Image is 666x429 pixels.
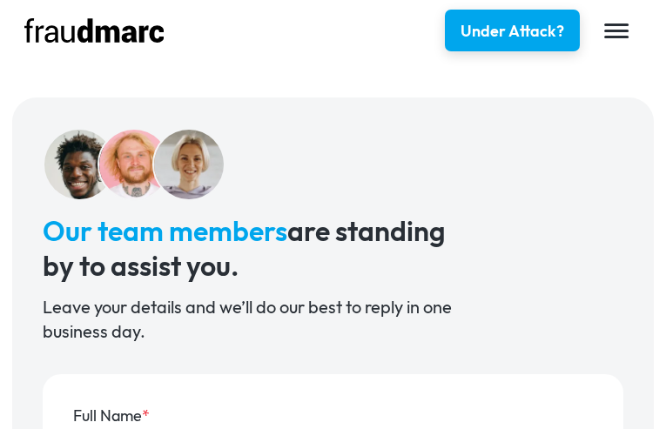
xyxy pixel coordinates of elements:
div: Under Attack? [461,20,564,43]
h2: are standing by to assist you. [43,213,475,283]
span: Our team members [43,213,287,248]
div: menu [592,11,642,50]
label: Full Name [73,405,593,427]
a: Under Attack? [445,10,580,51]
div: Leave your details and we’ll do our best to reply in one business day. [43,295,475,344]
